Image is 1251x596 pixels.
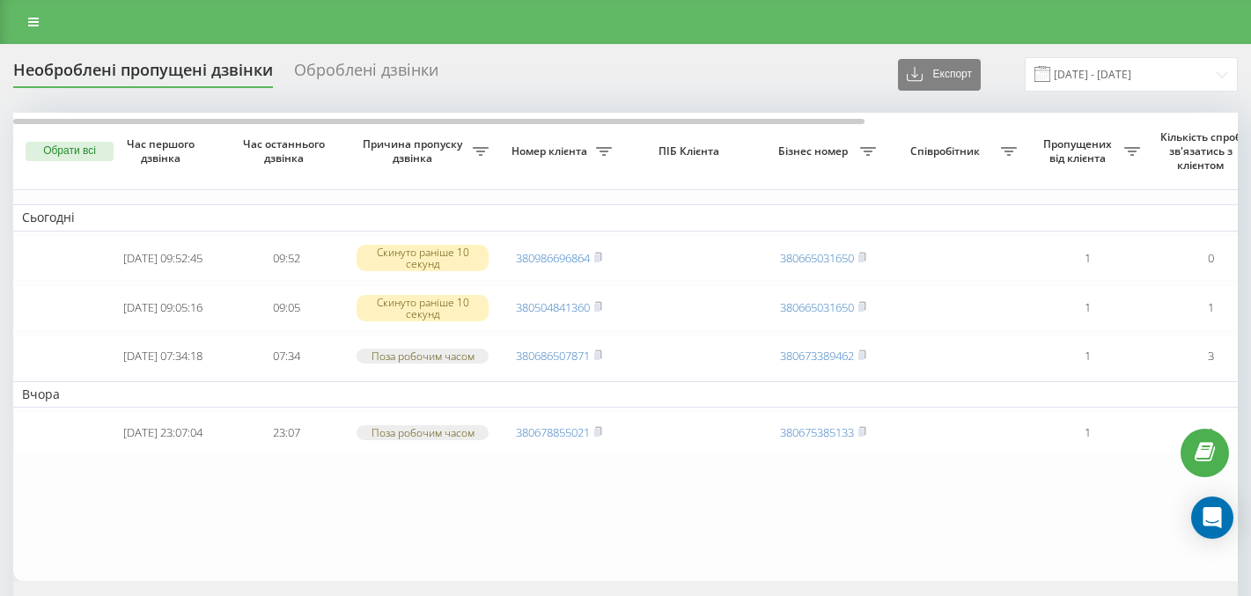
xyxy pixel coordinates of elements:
[101,235,224,282] td: [DATE] 09:52:45
[636,144,747,158] span: ПІБ Клієнта
[780,348,854,364] a: 380673389462
[1026,335,1149,378] td: 1
[894,144,1001,158] span: Співробітник
[239,137,334,165] span: Час останнього дзвінка
[780,250,854,266] a: 380665031650
[516,348,590,364] a: 380686507871
[516,424,590,440] a: 380678855021
[780,299,854,315] a: 380665031650
[1026,235,1149,282] td: 1
[506,144,596,158] span: Номер клієнта
[224,235,348,282] td: 09:52
[13,61,273,88] div: Необроблені пропущені дзвінки
[357,295,489,321] div: Скинуто раніше 10 секунд
[1026,411,1149,454] td: 1
[101,411,224,454] td: [DATE] 23:07:04
[357,137,473,165] span: Причина пропуску дзвінка
[516,250,590,266] a: 380986696864
[224,284,348,331] td: 09:05
[357,425,489,440] div: Поза робочим часом
[898,59,981,91] button: Експорт
[1026,284,1149,331] td: 1
[780,424,854,440] a: 380675385133
[1034,137,1124,165] span: Пропущених від клієнта
[1158,130,1247,172] span: Кількість спроб зв'язатись з клієнтом
[357,245,489,271] div: Скинуто раніше 10 секунд
[516,299,590,315] a: 380504841360
[770,144,860,158] span: Бізнес номер
[26,142,114,161] button: Обрати всі
[101,335,224,378] td: [DATE] 07:34:18
[294,61,438,88] div: Оброблені дзвінки
[101,284,224,331] td: [DATE] 09:05:16
[224,411,348,454] td: 23:07
[357,349,489,364] div: Поза робочим часом
[1191,497,1233,539] div: Open Intercom Messenger
[224,335,348,378] td: 07:34
[115,137,210,165] span: Час першого дзвінка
